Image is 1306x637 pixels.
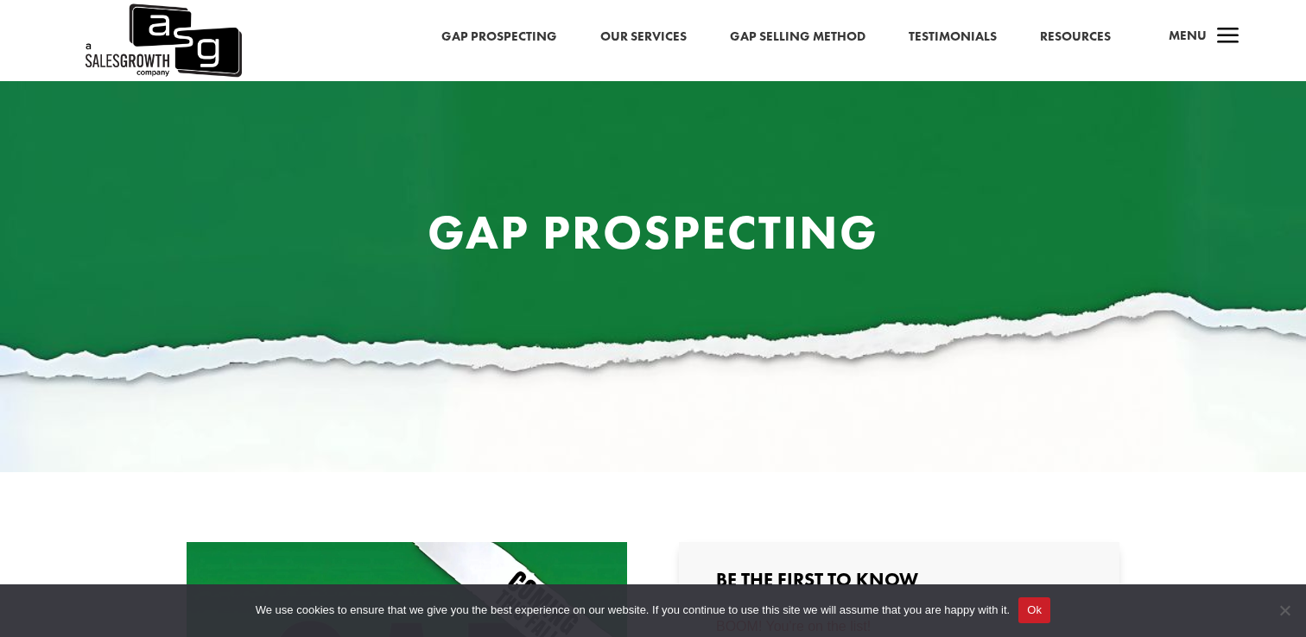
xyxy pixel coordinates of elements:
[1040,26,1111,48] a: Resources
[1211,20,1246,54] span: a
[1276,602,1293,619] span: No
[909,26,997,48] a: Testimonials
[256,602,1010,619] span: We use cookies to ensure that we give you the best experience on our website. If you continue to ...
[441,26,557,48] a: Gap Prospecting
[1018,597,1050,623] button: Ok
[325,208,981,265] h1: Gap Prospecting
[600,26,687,48] a: Our Services
[716,571,1082,598] h3: Be the First to Know
[730,26,865,48] a: Gap Selling Method
[1169,27,1207,44] span: Menu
